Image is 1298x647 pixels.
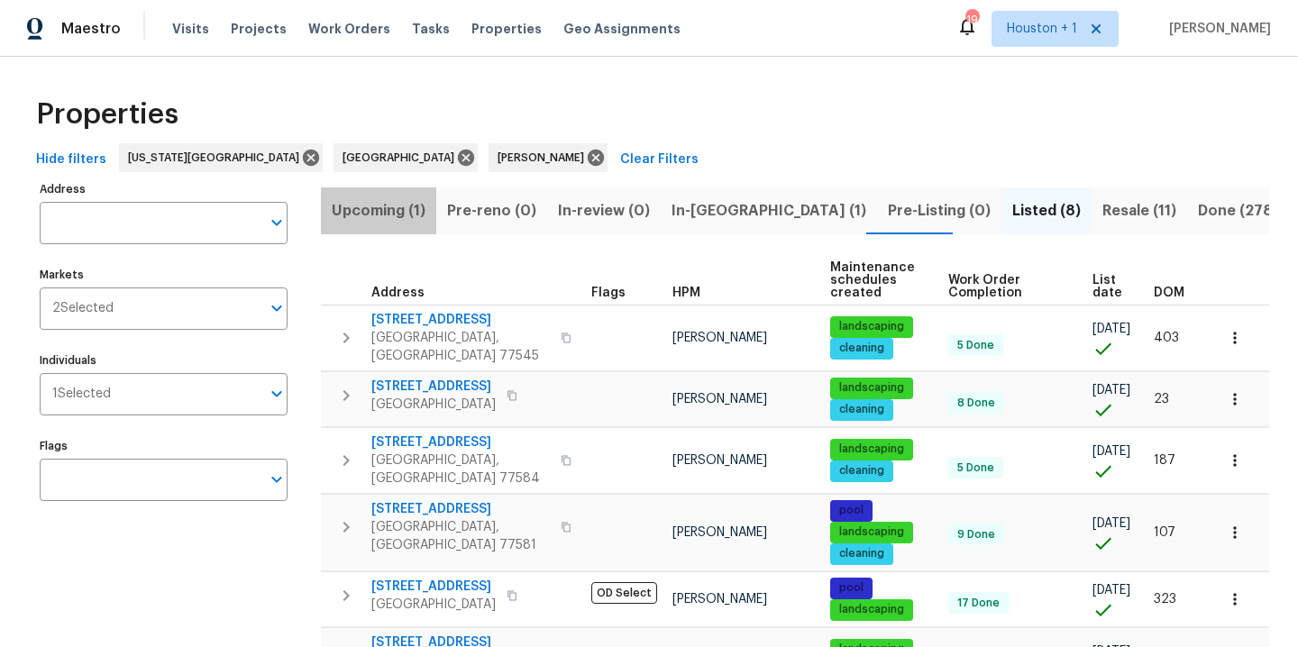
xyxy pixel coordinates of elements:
[1007,20,1077,38] span: Houston + 1
[371,500,550,518] span: [STREET_ADDRESS]
[591,287,626,299] span: Flags
[40,269,288,280] label: Markets
[40,441,288,451] label: Flags
[672,526,767,539] span: [PERSON_NAME]
[308,20,390,38] span: Work Orders
[52,301,114,316] span: 2 Selected
[371,433,550,451] span: [STREET_ADDRESS]
[371,451,550,488] span: [GEOGRAPHIC_DATA], [GEOGRAPHIC_DATA] 77584
[832,503,871,518] span: pool
[1092,584,1130,597] span: [DATE]
[40,355,288,366] label: Individuals
[965,11,978,29] div: 19
[672,454,767,467] span: [PERSON_NAME]
[371,311,550,329] span: [STREET_ADDRESS]
[371,378,496,396] span: [STREET_ADDRESS]
[61,20,121,38] span: Maestro
[36,105,178,123] span: Properties
[371,287,425,299] span: Address
[832,341,891,356] span: cleaning
[264,467,289,492] button: Open
[832,546,891,561] span: cleaning
[40,184,288,195] label: Address
[1198,198,1278,223] span: Done (278)
[334,143,478,172] div: [GEOGRAPHIC_DATA]
[332,198,425,223] span: Upcoming (1)
[832,442,911,457] span: landscaping
[613,143,706,177] button: Clear Filters
[1092,384,1130,396] span: [DATE]
[371,396,496,414] span: [GEOGRAPHIC_DATA]
[128,149,306,167] span: [US_STATE][GEOGRAPHIC_DATA]
[264,296,289,321] button: Open
[1154,593,1176,606] span: 323
[832,580,871,596] span: pool
[343,149,462,167] span: [GEOGRAPHIC_DATA]
[1154,332,1179,344] span: 403
[1154,526,1175,539] span: 107
[412,23,450,35] span: Tasks
[1102,198,1176,223] span: Resale (11)
[832,402,891,417] span: cleaning
[1092,517,1130,530] span: [DATE]
[950,396,1002,411] span: 8 Done
[1012,198,1081,223] span: Listed (8)
[672,287,700,299] span: HPM
[672,198,866,223] span: In-[GEOGRAPHIC_DATA] (1)
[371,329,550,365] span: [GEOGRAPHIC_DATA], [GEOGRAPHIC_DATA] 77545
[950,460,1001,476] span: 5 Done
[29,143,114,177] button: Hide filters
[371,596,496,614] span: [GEOGRAPHIC_DATA]
[888,198,991,223] span: Pre-Listing (0)
[830,261,918,299] span: Maintenance schedules created
[832,602,911,617] span: landscaping
[620,149,699,171] span: Clear Filters
[231,20,287,38] span: Projects
[950,338,1001,353] span: 5 Done
[832,319,911,334] span: landscaping
[371,578,496,596] span: [STREET_ADDRESS]
[489,143,608,172] div: [PERSON_NAME]
[1162,20,1271,38] span: [PERSON_NAME]
[948,274,1063,299] span: Work Order Completion
[672,593,767,606] span: [PERSON_NAME]
[591,582,657,604] span: OD Select
[498,149,591,167] span: [PERSON_NAME]
[447,198,536,223] span: Pre-reno (0)
[558,198,650,223] span: In-review (0)
[1092,445,1130,458] span: [DATE]
[172,20,209,38] span: Visits
[371,518,550,554] span: [GEOGRAPHIC_DATA], [GEOGRAPHIC_DATA] 77581
[672,332,767,344] span: [PERSON_NAME]
[832,524,911,540] span: landscaping
[563,20,681,38] span: Geo Assignments
[52,387,111,402] span: 1 Selected
[1154,454,1175,467] span: 187
[1092,323,1130,335] span: [DATE]
[1154,287,1184,299] span: DOM
[1154,393,1169,406] span: 23
[950,596,1007,611] span: 17 Done
[672,393,767,406] span: [PERSON_NAME]
[264,210,289,235] button: Open
[264,381,289,406] button: Open
[1092,274,1123,299] span: List date
[832,463,891,478] span: cleaning
[471,20,542,38] span: Properties
[119,143,323,172] div: [US_STATE][GEOGRAPHIC_DATA]
[950,527,1002,542] span: 9 Done
[36,149,106,171] span: Hide filters
[832,380,911,396] span: landscaping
